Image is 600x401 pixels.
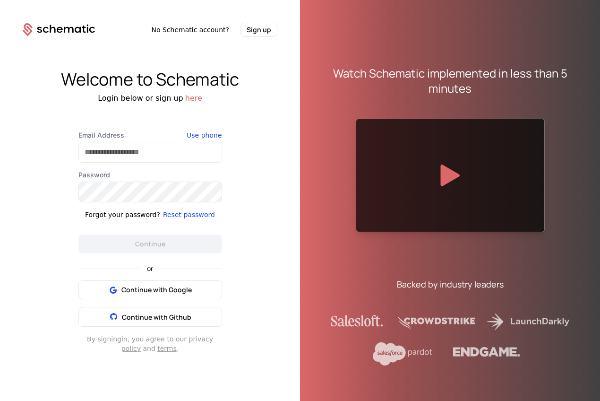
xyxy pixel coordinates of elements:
[78,307,222,327] button: Continue with Github
[151,25,229,35] span: No Schematic account?
[157,345,177,352] a: terms
[78,170,222,180] label: Password
[121,345,141,352] a: policy
[78,334,222,353] div: By signing in , you agree to our privacy and .
[163,210,215,219] button: Reset password
[187,131,222,140] button: Use phone
[122,313,191,322] span: Continue with Github
[85,210,160,219] div: Forgot your password?
[78,131,222,140] label: Email Address
[185,93,202,104] button: here
[397,278,504,291] div: Backed by industry leaders
[78,235,222,253] button: Continue
[240,23,277,37] button: Sign up
[78,280,222,299] button: Continue with Google
[323,66,577,96] div: Watch Schematic implemented in less than 5 minutes
[121,285,192,295] span: Continue with Google
[139,265,161,272] span: or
